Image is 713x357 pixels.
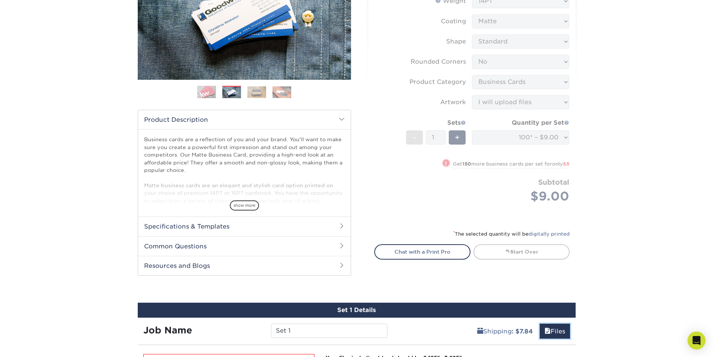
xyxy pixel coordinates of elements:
[477,328,483,335] span: shipping
[230,200,259,211] span: show more
[472,324,538,339] a: Shipping: $7.84
[138,236,351,256] h2: Common Questions
[272,86,291,98] img: Business Cards 04
[138,256,351,275] h2: Resources and Blogs
[143,325,192,336] strong: Job Name
[271,324,387,338] input: Enter a job name
[138,303,576,318] div: Set 1 Details
[374,244,470,259] a: Chat with a Print Pro
[688,332,706,350] div: Open Intercom Messenger
[545,328,551,335] span: files
[247,86,266,98] img: Business Cards 03
[144,136,345,242] p: Business cards are a reflection of you and your brand. You'll want to make sure you create a powe...
[197,83,216,102] img: Business Cards 01
[222,87,241,99] img: Business Cards 02
[528,231,570,237] a: digitally printed
[540,324,570,339] a: Files
[473,244,570,259] a: Start Over
[138,217,351,236] h2: Specifications & Templates
[453,231,570,237] small: The selected quantity will be
[138,110,351,129] h2: Product Description
[512,328,533,335] b: : $7.84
